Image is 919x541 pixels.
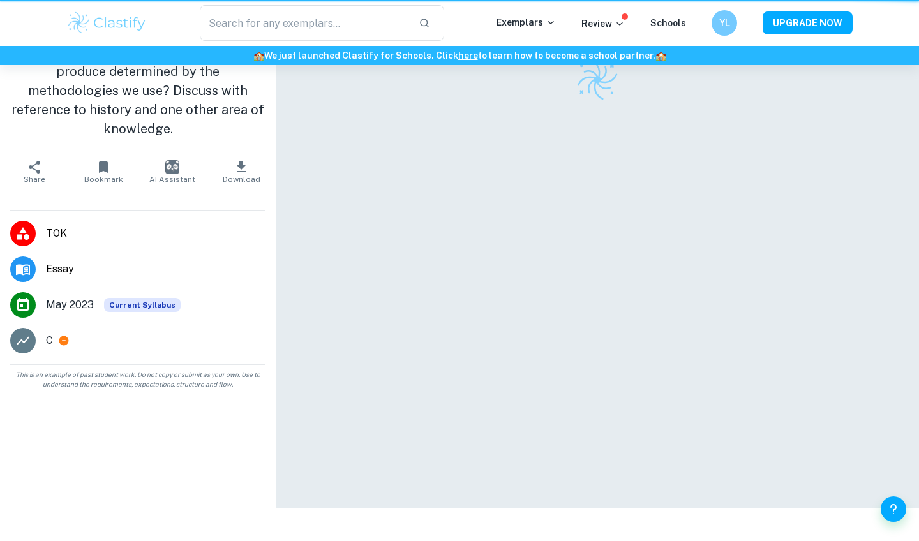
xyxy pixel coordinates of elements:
img: Clastify logo [575,57,620,102]
span: This is an example of past student work. Do not copy or submit as your own. Use to understand the... [5,370,271,389]
button: UPGRADE NOW [763,11,853,34]
div: This exemplar is based on the current syllabus. Feel free to refer to it for inspiration/ideas wh... [104,298,181,312]
span: TOK [46,226,265,241]
h1: To what extent is the knowledge we produce determined by the methodologies we use? Discuss with r... [10,43,265,138]
span: Bookmark [84,175,123,184]
span: 🏫 [253,50,264,61]
span: AI Assistant [149,175,195,184]
button: Download [207,154,276,189]
span: Download [223,175,260,184]
input: Search for any exemplars... [200,5,408,41]
span: Share [24,175,45,184]
h6: We just launched Clastify for Schools. Click to learn how to become a school partner. [3,48,916,63]
p: C [46,333,53,348]
span: Essay [46,262,265,277]
span: Current Syllabus [104,298,181,312]
img: Clastify logo [66,10,147,36]
span: May 2023 [46,297,94,313]
a: here [458,50,478,61]
img: AI Assistant [165,160,179,174]
button: AI Assistant [138,154,207,189]
h6: YL [717,16,732,30]
p: Review [581,17,625,31]
p: Exemplars [497,15,556,29]
button: Bookmark [69,154,138,189]
a: Schools [650,18,686,28]
button: Help and Feedback [881,496,906,522]
button: YL [712,10,737,36]
span: 🏫 [655,50,666,61]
